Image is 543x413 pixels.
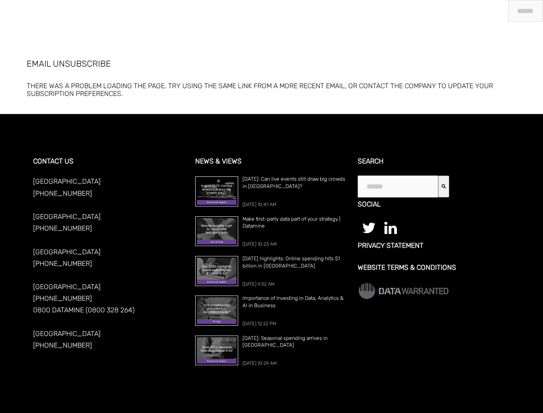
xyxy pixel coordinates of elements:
[242,295,347,309] a: Importance of Investing in Data, Analytics & AI in Business
[308,2,338,11] a: What We Do
[242,176,347,190] a: [DATE]: Can live events still draw big crowds in [GEOGRAPHIC_DATA]?
[358,282,449,300] img: Data Warranted
[358,176,438,197] input: This is a search field with an auto-suggest feature attached.
[33,222,185,234] p: [PHONE_NUMBER]
[393,2,420,11] a: Resources
[358,263,456,271] span: Website Terms & Conditions
[242,281,275,287] span: [DATE] 9:52 AM
[358,157,510,176] h3: Search
[358,242,510,250] a: Privacy Statement
[358,200,510,219] h3: Social
[242,256,340,269] span: [DATE] highlights: Online spending hits $1 billion in [GEOGRAPHIC_DATA]
[33,246,185,258] p: [GEOGRAPHIC_DATA]
[195,157,347,176] h3: News & Views
[438,176,449,197] button: Search
[350,2,381,11] a: Our Projects
[273,2,296,11] a: About Us
[27,82,517,97] h3: There was a problem loading the page. Try using the same link from a more recent email, or contac...
[195,256,238,286] img: July 2025 highlights: Online spending hits $1 billion in New Zealand
[242,361,277,366] span: [DATE] 10:29 AM
[242,335,347,349] a: [DATE]: Seasonal spending arrives in [GEOGRAPHIC_DATA]
[33,157,185,176] h3: CONTACT US
[195,336,238,366] img: June 2025: Seasonal spending arrives in New Zealand
[242,241,277,247] span: [DATE] 10:23 AM
[33,293,185,304] p: [PHONE_NUMBER]
[33,176,185,199] p: [GEOGRAPHIC_DATA] [PHONE_NUMBER]
[195,216,238,247] img: Make first-party data part of your strategy | Datamine
[242,216,341,229] span: Make first-party data part of your strategy | Datamine
[33,281,185,293] p: [GEOGRAPHIC_DATA]
[463,2,491,11] a: Contact Us
[432,2,451,11] a: Join Us
[33,258,185,269] p: [PHONE_NUMBER]
[33,211,185,222] p: [GEOGRAPHIC_DATA]
[195,296,238,326] img: Importance of Investing in Data, Analytics & AI in Business
[242,255,347,270] a: [DATE] highlights: Online spending hits $1 billion in [GEOGRAPHIC_DATA]
[242,335,328,348] span: [DATE]: Seasonal spending arrives in [GEOGRAPHIC_DATA]
[33,339,185,351] p: [PHONE_NUMBER]
[27,59,517,69] h1: Email Unsubscribe
[242,295,344,308] span: Importance of Investing in Data, Analytics & AI in Business
[242,321,276,327] span: [DATE] 12:22 PM
[242,202,276,207] span: [DATE] 10:41 AM
[358,264,510,271] a: Website Terms & Conditions
[33,328,185,339] p: [GEOGRAPHIC_DATA]
[195,176,238,206] img: August 2025: Can live events still draw big crowds in NZ?
[242,216,347,230] a: Make first-party data part of your strategy | Datamine
[358,241,423,250] span: Privacy Statement
[33,304,185,316] p: 0800 DATAMINE (0800 328 264)
[242,176,345,189] span: [DATE]: Can live events still draw big crowds in [GEOGRAPHIC_DATA]?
